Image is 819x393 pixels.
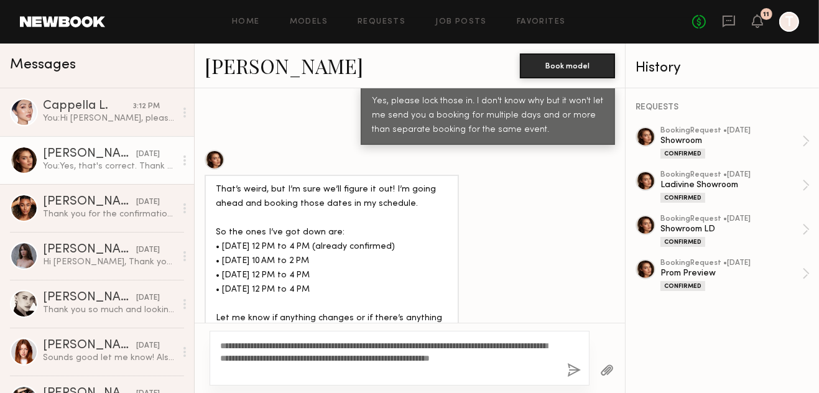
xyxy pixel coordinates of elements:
div: Confirmed [660,237,705,247]
div: Showroom [660,135,802,147]
div: Prom Preview [660,267,802,279]
a: Models [290,18,328,26]
div: [PERSON_NAME] [43,292,136,304]
button: Book model [520,53,615,78]
div: booking Request • [DATE] [660,171,802,179]
a: T [779,12,799,32]
div: Thank you for the confirmation! I can do the 20th, 25th, and 27th :) [43,208,175,220]
div: [PERSON_NAME] [43,148,136,160]
a: bookingRequest •[DATE]Ladivine ShowroomConfirmed [660,171,810,203]
div: [DATE] [136,149,160,160]
div: 3:12 PM [133,101,160,113]
div: [PERSON_NAME] [43,244,136,256]
div: Confirmed [660,193,705,203]
a: bookingRequest •[DATE]Prom PreviewConfirmed [660,259,810,291]
div: Sounds good let me know! Also I might be on home for a shoot for the 5th [43,352,175,364]
div: Confirmed [660,281,705,291]
div: booking Request • [DATE] [660,127,802,135]
div: Yes, please lock those in. I don't know why but it won't let me send you a booking for multiple d... [372,95,604,137]
div: That’s weird, but I’m sure we’ll figure it out! I’m going ahead and booking those dates in my sch... [216,183,448,340]
div: 11 [764,11,770,18]
a: Favorites [517,18,566,26]
div: [PERSON_NAME] [43,196,136,208]
div: [DATE] [136,196,160,208]
span: Messages [10,58,76,72]
div: booking Request • [DATE] [660,259,802,267]
div: Cappella L. [43,100,133,113]
div: You: Hi [PERSON_NAME], please see the attached call sheet for this week and next. Please let me k... [43,113,175,124]
div: Ladivine Showroom [660,179,802,191]
div: [DATE] [136,244,160,256]
div: History [636,61,810,75]
div: [DATE] [136,292,160,304]
a: Requests [358,18,405,26]
div: Showroom LD [660,223,802,235]
div: [PERSON_NAME] [43,340,136,352]
a: Job Posts [435,18,487,26]
a: bookingRequest •[DATE]Showroom LDConfirmed [660,215,810,247]
div: [DATE] [136,340,160,352]
div: booking Request • [DATE] [660,215,802,223]
div: REQUESTS [636,103,810,112]
div: Thank you so much and looking forward to hearing back from you soon! [PERSON_NAME] [43,304,175,316]
div: You: Yes, that's correct. Thank you for being so on top of it! ;) [43,160,175,172]
a: bookingRequest •[DATE]ShowroomConfirmed [660,127,810,159]
div: Hi [PERSON_NAME], Thank you for reaching out. I’m available and flexible on the dates as of now d... [43,256,175,268]
a: Book model [520,60,615,70]
div: Confirmed [660,149,705,159]
a: [PERSON_NAME] [205,52,363,79]
a: Home [232,18,260,26]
